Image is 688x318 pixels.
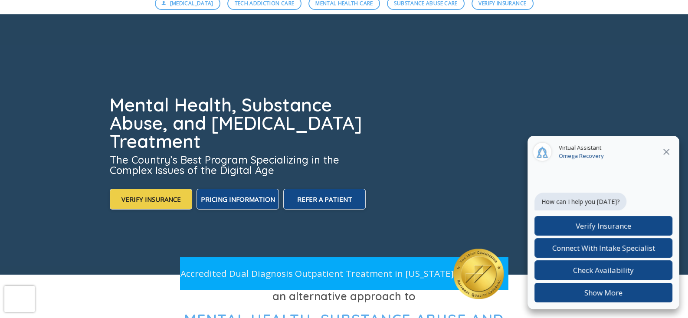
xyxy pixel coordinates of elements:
[110,96,367,151] h1: Mental Health, Substance Abuse, and [MEDICAL_DATA] Treatment
[110,154,367,175] h3: The Country’s Best Program Specializing in the Complex Issues of the Digital Age
[4,286,35,312] iframe: reCAPTCHA
[116,288,572,305] h3: an alternative approach to
[180,266,453,281] p: Accredited Dual Diagnosis Outpatient Treatment in [US_STATE]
